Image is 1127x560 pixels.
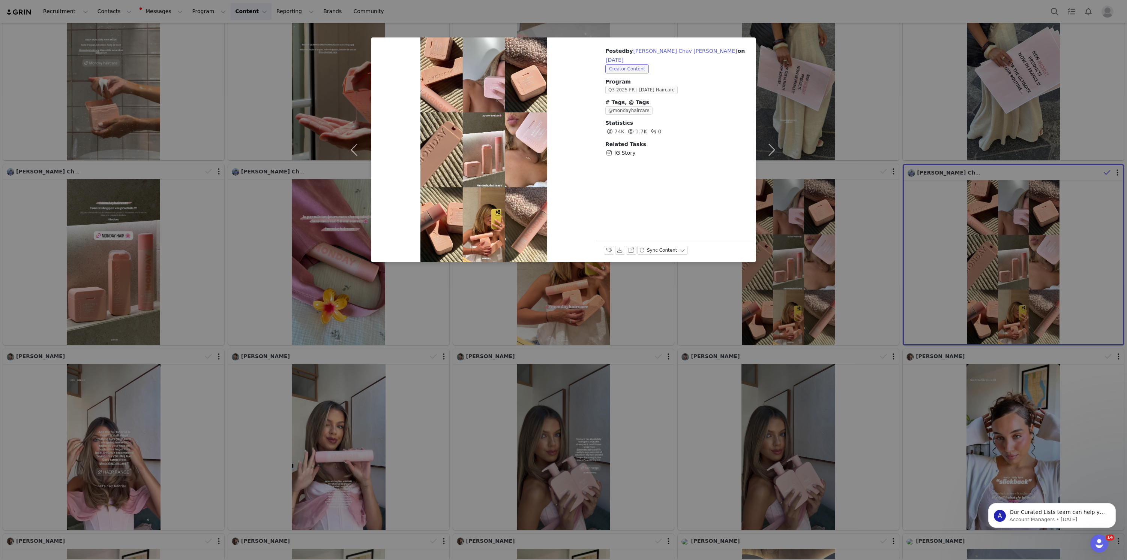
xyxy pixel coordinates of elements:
span: Statistics [605,120,633,126]
button: [DATE] [605,55,624,64]
span: Program [605,78,747,86]
span: Posted on [605,48,745,63]
iframe: Intercom notifications message [977,487,1127,540]
a: Q3 2025 FR | [DATE] Haircare [605,87,681,93]
span: by [626,48,737,54]
button: Sync Content [637,246,688,255]
span: @mondayhaircare [605,106,653,115]
span: Related Tasks [605,141,646,147]
span: Q3 2025 FR | [DATE] Haircare [605,86,678,94]
iframe: Intercom live chat [1090,535,1108,553]
span: IG Story [614,149,635,157]
button: [PERSON_NAME] Chav [PERSON_NAME] [633,46,738,55]
span: Creator Content [605,64,649,73]
span: 14 [1106,535,1114,541]
span: 1.7K [626,128,647,134]
span: 74K [605,128,624,134]
span: 0 [649,128,661,134]
span: # Tags, @ Tags [605,99,649,105]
